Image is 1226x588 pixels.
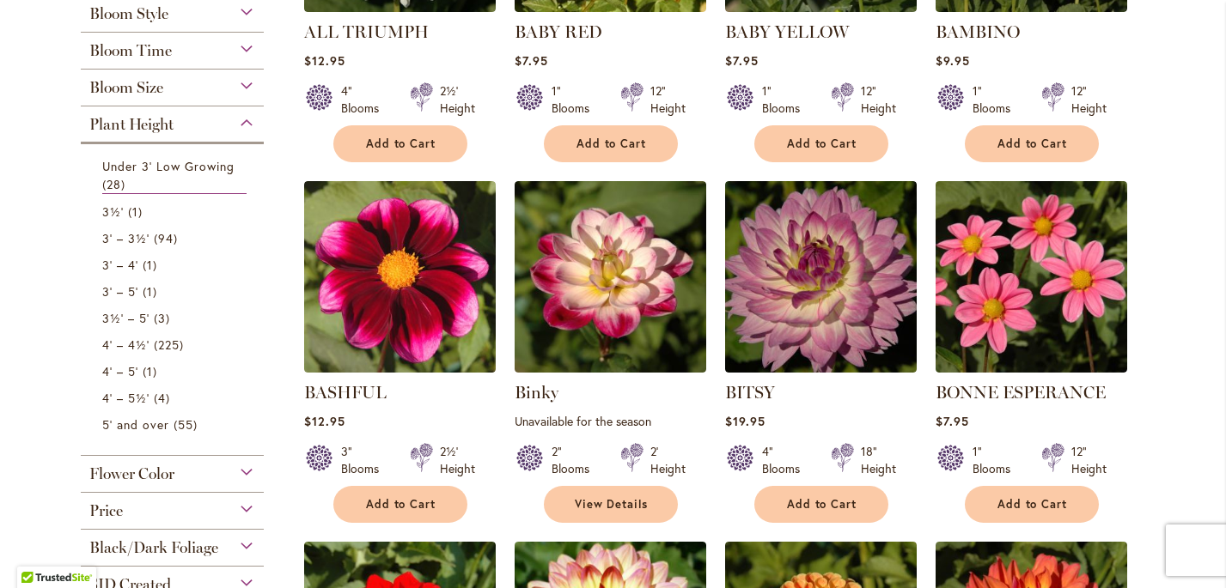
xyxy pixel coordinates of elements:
span: 1 [143,282,162,300]
a: BONNE ESPERANCE [936,382,1106,403]
span: 4' – 5½' [102,390,149,406]
div: 12" Height [861,82,896,117]
span: 3' – 5' [102,283,138,300]
div: 1" Blooms [762,82,810,117]
span: 55 [174,415,202,433]
div: 18" Height [861,443,896,477]
div: 12" Height [1071,82,1107,117]
span: Plant Height [89,115,174,134]
span: Price [89,501,123,520]
a: BITSY [725,360,917,376]
span: Add to Cart [576,136,647,151]
span: 4' – 4½' [102,336,149,353]
button: Add to Cart [754,486,888,523]
a: Binky [515,382,558,403]
img: BASHFUL [304,181,496,373]
a: Binky [515,360,706,376]
button: Add to Cart [544,125,678,162]
span: 225 [154,336,188,354]
a: 3½' – 5' 3 [102,309,247,327]
div: 2½' Height [440,82,475,117]
span: Add to Cart [787,136,857,151]
span: Add to Cart [366,497,436,512]
a: BITSY [725,382,775,403]
button: Add to Cart [965,486,1099,523]
div: 1" Blooms [973,443,1021,477]
span: 3 [154,309,174,327]
span: Under 3' Low Growing [102,158,235,174]
span: $7.95 [725,52,759,69]
span: 28 [102,175,130,193]
a: 4' – 4½' 225 [102,336,247,354]
img: Binky [515,181,706,373]
span: Bloom Time [89,41,172,60]
span: 4' – 5' [102,363,138,379]
a: BAMBINO [936,21,1020,42]
iframe: Launch Accessibility Center [13,527,61,575]
span: Black/Dark Foliage [89,538,218,557]
a: BASHFUL [304,360,496,376]
div: 4" Blooms [762,443,810,477]
span: 1 [143,362,162,380]
div: 2½' Height [440,443,475,477]
span: $12.95 [304,52,345,69]
span: $12.95 [304,413,345,429]
div: 12" Height [650,82,686,117]
a: 3½' 1 [102,203,247,221]
span: Bloom Style [89,4,168,23]
div: 1" Blooms [973,82,1021,117]
span: 1 [143,256,162,274]
a: 3' – 5' 1 [102,282,247,300]
a: Under 3' Low Growing 28 [102,157,247,194]
span: 94 [154,229,182,247]
div: 1" Blooms [552,82,600,117]
span: 4 [154,389,174,407]
span: 3' – 3½' [102,230,149,246]
img: BONNE ESPERANCE [936,181,1127,373]
span: Add to Cart [997,497,1068,512]
a: 3' – 3½' 94 [102,229,247,247]
span: Add to Cart [366,136,436,151]
button: Add to Cart [333,125,467,162]
span: View Details [575,497,649,512]
div: 4" Blooms [341,82,389,117]
span: 5' and over [102,416,170,433]
span: Add to Cart [997,136,1068,151]
a: BASHFUL [304,382,387,403]
span: Bloom Size [89,78,163,97]
a: BABY RED [515,21,602,42]
span: 3' – 4' [102,257,138,273]
a: 3' – 4' 1 [102,256,247,274]
button: Add to Cart [333,486,467,523]
div: 2' Height [650,443,686,477]
span: $7.95 [936,413,969,429]
span: 1 [128,203,147,221]
p: Unavailable for the season [515,413,706,429]
span: $19.95 [725,413,765,429]
button: Add to Cart [754,125,888,162]
span: 3½' [102,203,124,220]
a: BONNE ESPERANCE [936,360,1127,376]
a: View Details [544,486,678,523]
a: 4' – 5½' 4 [102,389,247,407]
a: BABY YELLOW [725,21,849,42]
img: BITSY [725,181,917,373]
span: 3½' – 5' [102,310,149,326]
span: $9.95 [936,52,970,69]
div: 2" Blooms [552,443,600,477]
a: ALL TRIUMPH [304,21,429,42]
span: $7.95 [515,52,548,69]
div: 3" Blooms [341,443,389,477]
a: 5' and over 55 [102,415,247,433]
button: Add to Cart [965,125,1099,162]
div: 12" Height [1071,443,1107,477]
a: 4' – 5' 1 [102,362,247,380]
span: Flower Color [89,464,174,483]
span: Add to Cart [787,497,857,512]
